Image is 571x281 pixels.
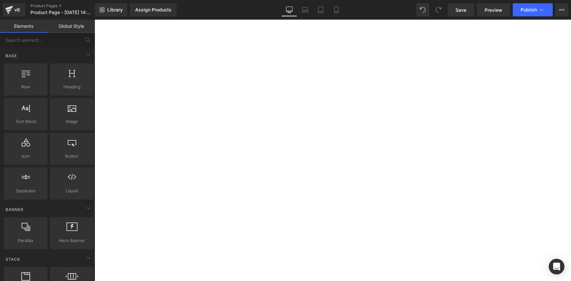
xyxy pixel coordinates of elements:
span: Base [5,53,18,59]
span: Text Block [6,118,45,125]
button: More [555,3,568,16]
a: Global Style [47,20,95,33]
span: Save [455,7,466,13]
span: Parallax [6,237,45,244]
a: v6 [3,3,25,16]
span: Heading [52,83,92,90]
a: Preview [477,3,510,16]
a: Laptop [297,3,313,16]
div: Assign Products [135,7,171,12]
div: Open Intercom Messenger [549,259,564,274]
span: Publish [521,7,537,12]
span: Icon [6,153,45,160]
button: Redo [432,3,445,16]
span: Separator [6,187,45,194]
span: Preview [485,7,502,13]
span: Hero Banner [52,237,92,244]
a: Tablet [313,3,329,16]
span: Liquid [52,187,92,194]
span: Library [107,7,123,13]
div: v6 [13,6,21,14]
a: Product Pages [30,3,106,9]
a: New Library [95,3,127,16]
span: Button [52,153,92,160]
span: Banner [5,206,24,213]
span: Image [52,118,92,125]
a: Mobile [329,3,344,16]
button: Publish [513,3,553,16]
span: Product Page - [DATE] 14:44:49 [30,10,93,15]
a: Desktop [281,3,297,16]
span: Stack [5,256,21,262]
span: Row [6,83,45,90]
button: Undo [416,3,429,16]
